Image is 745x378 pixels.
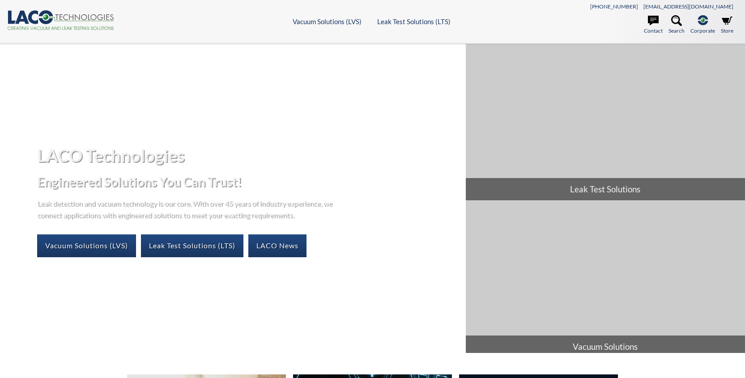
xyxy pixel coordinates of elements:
a: Vacuum Solutions [466,201,745,357]
a: Store [721,15,733,35]
a: [EMAIL_ADDRESS][DOMAIN_NAME] [643,3,733,10]
a: Contact [644,15,663,35]
h1: LACO Technologies [37,144,458,166]
span: Leak Test Solutions [466,178,745,200]
a: Leak Test Solutions (LTS) [377,17,451,25]
a: [PHONE_NUMBER] [590,3,638,10]
a: Search [668,15,685,35]
a: Leak Test Solutions (LTS) [141,234,243,257]
a: LACO News [248,234,307,257]
span: Vacuum Solutions [466,336,745,358]
p: Leak detection and vacuum technology is our core. With over 45 years of industry experience, we c... [37,197,337,220]
span: Corporate [690,26,715,35]
h2: Engineered Solutions You Can Trust! [37,174,458,190]
a: Vacuum Solutions (LVS) [293,17,362,25]
a: Leak Test Solutions [466,44,745,200]
a: Vacuum Solutions (LVS) [37,234,136,257]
